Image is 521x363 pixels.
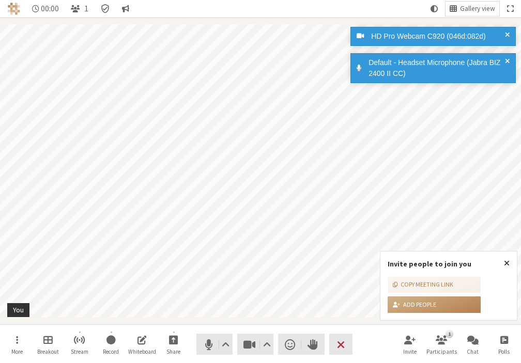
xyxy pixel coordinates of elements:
div: You [9,305,27,315]
div: HD Pro Webcam C920 (046d:082d) [367,31,509,42]
div: Copy meeting link [393,280,453,289]
span: 1 [84,4,88,13]
button: Send a reaction [278,334,301,355]
img: Iotum [8,3,20,15]
button: Add people [388,296,481,313]
button: Open menu [3,330,32,358]
div: Timer [28,2,64,16]
button: Start recording [97,330,126,358]
button: Using system theme [426,2,442,16]
button: Change layout [446,2,499,16]
span: 00:00 [41,4,59,13]
span: Gallery view [460,5,495,13]
span: Chat [467,349,479,355]
button: Raise hand [301,334,325,355]
span: Share [166,349,180,355]
button: Fullscreen [503,2,517,16]
button: Close popover [497,251,517,275]
button: Open participant list [427,330,456,358]
button: Video setting [260,334,273,355]
button: Open shared whiteboard [128,330,157,358]
span: Record [103,349,119,355]
div: Default - Headset Microphone (Jabra BIZ 2400 II CC) [365,57,509,79]
span: Invite [403,349,417,355]
button: Copy meeting link [388,277,481,293]
button: Stop video (Alt+V) [237,334,273,355]
button: Open poll [489,330,518,358]
span: Stream [71,349,88,355]
button: Invite participants (Alt+I) [395,330,424,358]
div: Meeting details Encryption enabled [96,2,114,16]
button: End or leave meeting [329,334,353,355]
label: Invite people to join you [388,259,471,269]
span: Whiteboard [128,349,156,355]
span: Breakout [37,349,59,355]
button: Conversation [118,2,133,16]
span: Participants [426,349,457,355]
span: Polls [498,349,510,355]
button: Start streaming [65,330,94,358]
div: 1 [446,329,453,338]
button: Audio settings [219,334,232,355]
button: Manage Breakout Rooms [34,330,63,358]
button: Mute (Alt+A) [196,334,233,355]
button: Start sharing [159,330,188,358]
span: More [11,349,23,355]
button: Open chat [458,330,487,358]
button: Open participant list [67,2,93,16]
